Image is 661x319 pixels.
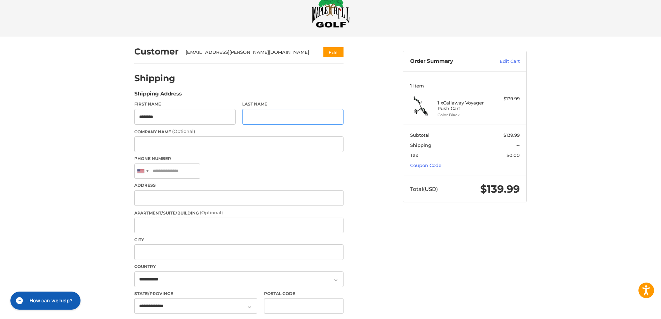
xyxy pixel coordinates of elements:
label: Address [134,182,344,188]
label: Company Name [134,128,344,135]
label: Apartment/Suite/Building [134,209,344,216]
a: Coupon Code [410,162,441,168]
h4: 1 x Callaway Voyager Push Cart [438,100,491,111]
span: -- [516,142,520,148]
h3: 1 Item [410,83,520,89]
span: $139.99 [480,183,520,195]
h2: Shipping [134,73,175,84]
h3: Order Summary [410,58,485,65]
span: Total (USD) [410,186,438,192]
label: Phone Number [134,156,344,162]
label: Last Name [242,101,344,107]
div: [EMAIL_ADDRESS][PERSON_NAME][DOMAIN_NAME] [186,49,310,56]
label: City [134,237,344,243]
h2: Customer [134,46,179,57]
label: State/Province [134,291,257,297]
iframe: Gorgias live chat messenger [7,289,83,312]
button: Edit [323,47,344,57]
div: United States: +1 [135,164,151,179]
label: Postal Code [264,291,344,297]
iframe: Google Customer Reviews [604,300,661,319]
a: Edit Cart [485,58,520,65]
span: Tax [410,152,418,158]
span: $0.00 [507,152,520,158]
span: $139.99 [503,132,520,138]
label: First Name [134,101,236,107]
span: Subtotal [410,132,430,138]
li: Color Black [438,112,491,118]
small: (Optional) [200,210,223,215]
label: Country [134,263,344,270]
legend: Shipping Address [134,90,182,101]
span: Shipping [410,142,431,148]
div: $139.99 [492,95,520,102]
small: (Optional) [172,128,195,134]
